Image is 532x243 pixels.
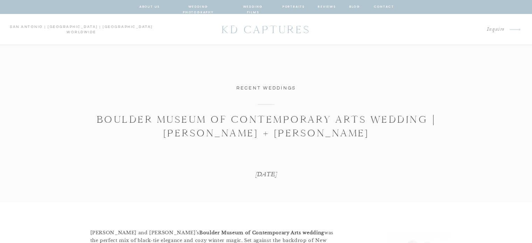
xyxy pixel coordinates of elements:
a: wedding films [236,4,270,10]
a: about us [139,4,160,10]
a: Inquire [426,25,505,34]
a: blog [348,4,361,10]
strong: Boulder Museum of Contemporary Arts wedding [199,230,324,236]
a: contact [374,4,393,10]
a: wedding photography [173,4,224,10]
p: [DATE] [223,170,310,179]
a: Recent Weddings [236,86,296,91]
a: reviews [318,4,336,10]
h1: Boulder Museum of Contemporary Arts Wedding | [PERSON_NAME] + [PERSON_NAME] [77,113,456,140]
p: san antonio | [GEOGRAPHIC_DATA] | [GEOGRAPHIC_DATA] worldwide [10,24,153,35]
a: KD CAPTURES [218,20,315,39]
a: portraits [282,4,305,10]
